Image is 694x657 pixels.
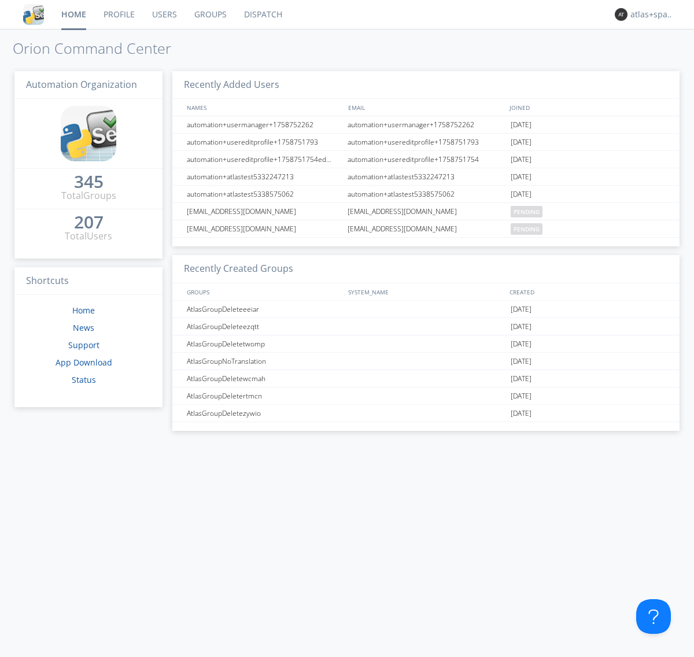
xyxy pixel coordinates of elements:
div: automation+usereditprofile+1758751793 [345,134,508,150]
span: [DATE] [511,301,531,318]
a: AtlasGroupDeleteeeiar[DATE] [172,301,680,318]
span: [DATE] [511,186,531,203]
div: AtlasGroupDeletezywio [184,405,344,422]
span: [DATE] [511,387,531,405]
a: News [73,322,94,333]
div: AtlasGroupDeletewcmah [184,370,344,387]
span: [DATE] [511,151,531,168]
span: [DATE] [511,335,531,353]
div: [EMAIL_ADDRESS][DOMAIN_NAME] [184,203,344,220]
a: AtlasGroupDeletertmcn[DATE] [172,387,680,405]
a: AtlasGroupDeletewcmah[DATE] [172,370,680,387]
div: EMAIL [345,99,507,116]
a: AtlasGroupNoTranslation[DATE] [172,353,680,370]
div: AtlasGroupDeleteeeiar [184,301,344,318]
div: automation+usereditprofile+1758751754editedautomation+usereditprofile+1758751754 [184,151,344,168]
div: CREATED [507,283,669,300]
div: automation+atlastest5332247213 [184,168,344,185]
a: Home [72,305,95,316]
img: cddb5a64eb264b2086981ab96f4c1ba7 [61,106,116,161]
span: [DATE] [511,168,531,186]
div: automation+atlastest5338575062 [184,186,344,202]
div: Total Users [65,230,112,243]
span: [DATE] [511,370,531,387]
a: automation+atlastest5332247213automation+atlastest5332247213[DATE] [172,168,680,186]
div: 207 [74,216,104,228]
div: GROUPS [184,283,342,300]
a: AtlasGroupDeleteezqtt[DATE] [172,318,680,335]
a: automation+usereditprofile+1758751754editedautomation+usereditprofile+1758751754automation+usered... [172,151,680,168]
img: cddb5a64eb264b2086981ab96f4c1ba7 [23,4,44,25]
span: [DATE] [511,405,531,422]
div: automation+usermanager+1758752262 [345,116,508,133]
div: automation+usereditprofile+1758751754 [345,151,508,168]
div: [EMAIL_ADDRESS][DOMAIN_NAME] [345,203,508,220]
a: [EMAIL_ADDRESS][DOMAIN_NAME][EMAIL_ADDRESS][DOMAIN_NAME]pending [172,203,680,220]
h3: Shortcuts [14,267,163,296]
span: pending [511,223,542,235]
h3: Recently Created Groups [172,255,680,283]
div: automation+atlastest5338575062 [345,186,508,202]
a: Support [68,339,99,350]
span: pending [511,206,542,217]
div: AtlasGroupDeletetwomp [184,335,344,352]
img: 373638.png [615,8,627,21]
div: AtlasGroupNoTranslation [184,353,344,370]
a: automation+atlastest5338575062automation+atlastest5338575062[DATE] [172,186,680,203]
a: AtlasGroupDeletezywio[DATE] [172,405,680,422]
iframe: Toggle Customer Support [636,599,671,634]
a: 207 [74,216,104,230]
a: [EMAIL_ADDRESS][DOMAIN_NAME][EMAIL_ADDRESS][DOMAIN_NAME]pending [172,220,680,238]
h3: Recently Added Users [172,71,680,99]
a: automation+usereditprofile+1758751793automation+usereditprofile+1758751793[DATE] [172,134,680,151]
div: [EMAIL_ADDRESS][DOMAIN_NAME] [184,220,344,237]
div: JOINED [507,99,669,116]
span: [DATE] [511,116,531,134]
div: automation+atlastest5332247213 [345,168,508,185]
div: 345 [74,176,104,187]
a: 345 [74,176,104,189]
div: NAMES [184,99,342,116]
span: [DATE] [511,318,531,335]
div: AtlasGroupDeleteezqtt [184,318,344,335]
a: automation+usermanager+1758752262automation+usermanager+1758752262[DATE] [172,116,680,134]
div: AtlasGroupDeletertmcn [184,387,344,404]
div: atlas+spanish0002 [630,9,674,20]
div: automation+usereditprofile+1758751793 [184,134,344,150]
a: AtlasGroupDeletetwomp[DATE] [172,335,680,353]
div: SYSTEM_NAME [345,283,507,300]
a: Status [72,374,96,385]
span: [DATE] [511,353,531,370]
span: Automation Organization [26,78,137,91]
div: automation+usermanager+1758752262 [184,116,344,133]
a: App Download [56,357,112,368]
div: [EMAIL_ADDRESS][DOMAIN_NAME] [345,220,508,237]
span: [DATE] [511,134,531,151]
div: Total Groups [61,189,116,202]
